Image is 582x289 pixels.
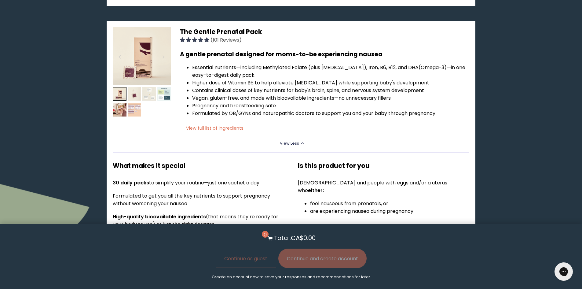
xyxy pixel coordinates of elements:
[142,87,156,101] img: thumbnail image
[280,141,302,146] summary: View Less <
[262,231,269,238] span: 0
[280,141,299,146] span: View Less
[113,27,171,85] img: thumbnail image
[210,36,242,43] span: (101 Reviews)
[180,122,250,135] button: View full list of ingredients
[298,161,469,170] h4: Is this product for you
[310,207,469,215] li: are experiencing nausea during pregnancy
[113,213,284,228] p: (that means they’re ready for your body to use) at just the right dosages
[192,87,469,94] li: Contains clinical doses of key nutrients for baby's brain, spine, and nervous system development
[301,142,306,145] i: <
[113,213,206,220] strong: High-quality bioavailable ingredients
[216,249,276,268] button: Continue as guest
[113,179,149,186] strong: 30 daily packs
[212,274,370,280] p: Create an account now to save your responses and recommendations for later
[192,64,469,79] li: Essential nutrients—including Methylated Folate (plus [MEDICAL_DATA]), Iron, B6, B12, and DHA (Om...
[308,187,324,194] strong: either:
[157,87,171,101] img: thumbnail image
[128,103,141,117] img: thumbnail image
[192,79,469,87] li: Higher dose of Vitamin B6 to help alleviate [MEDICAL_DATA] while supporting baby's development
[192,109,469,117] li: Formulated by OB/GYNs and naturopathic doctors to support you and your baby through pregnancy
[113,103,126,117] img: thumbnail image
[192,102,276,109] span: Pregnancy and breastfeeding safe
[278,249,367,268] button: Continue and create account
[180,50,469,59] h3: A gentle prenatal designed for moms-to-be experiencing nausea
[551,260,576,283] iframe: Gorgias live chat messenger
[180,27,262,36] span: The Gentle Prenatal Pack
[113,87,126,101] img: thumbnail image
[113,192,284,207] p: Formulated to get you all the key nutrients to support pregnancy without worsening your nausea
[180,36,210,43] span: 4.94 stars
[113,161,284,170] h4: What makes it special
[298,179,469,194] p: [DEMOGRAPHIC_DATA] and people with eggs and/or a uterus who
[274,233,316,243] p: Total: CA$0.00
[310,200,469,207] li: feel nauseous from prenatals, or
[128,87,141,101] img: thumbnail image
[192,94,469,102] li: Vegan, gluten-free, and made with bioavailable ingredients—no unnecessary fillers
[113,179,284,187] p: to simplify your routine—just one sachet a day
